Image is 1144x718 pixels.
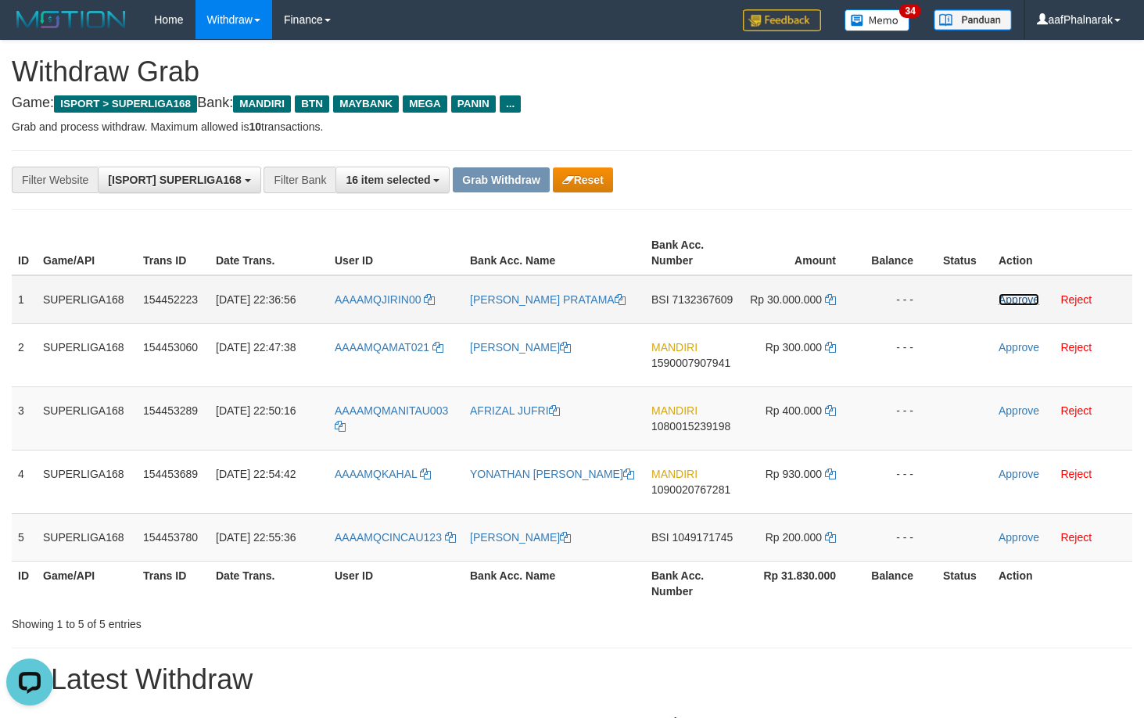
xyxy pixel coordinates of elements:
a: Approve [999,293,1039,306]
th: Action [992,561,1132,605]
a: AAAAMQCINCAU123 [335,531,456,544]
span: [DATE] 22:36:56 [216,293,296,306]
span: [DATE] 22:54:42 [216,468,296,480]
div: Filter Bank [264,167,335,193]
a: Copy 200000 to clipboard [825,531,836,544]
a: Approve [999,404,1039,417]
th: ID [12,561,37,605]
th: Balance [859,231,937,275]
a: Reject [1060,468,1092,480]
a: Copy 30000000 to clipboard [825,293,836,306]
span: Copy 7132367609 to clipboard [672,293,733,306]
td: SUPERLIGA168 [37,450,137,513]
span: ... [500,95,521,113]
th: Trans ID [137,231,210,275]
span: Rp 300.000 [766,341,822,354]
img: panduan.png [934,9,1012,31]
span: MANDIRI [233,95,291,113]
span: Rp 200.000 [766,531,822,544]
button: Reset [553,167,613,192]
span: PANIN [451,95,496,113]
span: AAAAMQAMAT021 [335,341,429,354]
th: ID [12,231,37,275]
h1: Withdraw Grab [12,56,1132,88]
span: 154453060 [143,341,198,354]
th: Amount [744,231,859,275]
h4: Game: Bank: [12,95,1132,111]
div: Filter Website [12,167,98,193]
span: AAAAMQJIRIN00 [335,293,421,306]
img: MOTION_logo.png [12,8,131,31]
a: AAAAMQMANITAU003 [335,404,448,433]
td: - - - [859,323,937,386]
a: Copy 300000 to clipboard [825,341,836,354]
td: SUPERLIGA168 [37,323,137,386]
a: YONATHAN [PERSON_NAME] [470,468,634,480]
span: [DATE] 22:55:36 [216,531,296,544]
th: Bank Acc. Number [645,231,744,275]
span: [DATE] 22:47:38 [216,341,296,354]
a: [PERSON_NAME] [470,531,571,544]
a: [PERSON_NAME] PRATAMA [470,293,626,306]
a: AAAAMQJIRIN00 [335,293,435,306]
span: MANDIRI [651,341,698,354]
span: [ISPORT] SUPERLIGA168 [108,174,241,186]
th: Bank Acc. Name [464,231,645,275]
strong: 10 [249,120,261,133]
a: [PERSON_NAME] [470,341,571,354]
td: SUPERLIGA168 [37,275,137,324]
th: User ID [328,561,464,605]
span: MANDIRI [651,404,698,417]
td: 3 [12,386,37,450]
span: ISPORT > SUPERLIGA168 [54,95,197,113]
span: 16 item selected [346,174,430,186]
th: Bank Acc. Name [464,561,645,605]
th: Status [937,561,992,605]
span: Copy 1590007907941 to clipboard [651,357,730,369]
span: AAAAMQMANITAU003 [335,404,448,417]
td: SUPERLIGA168 [37,386,137,450]
span: 34 [899,4,920,18]
button: [ISPORT] SUPERLIGA168 [98,167,260,193]
span: BSI [651,531,669,544]
span: 154453289 [143,404,198,417]
a: Reject [1060,404,1092,417]
span: MEGA [403,95,447,113]
td: 1 [12,275,37,324]
th: Date Trans. [210,231,328,275]
td: 5 [12,513,37,561]
th: Balance [859,561,937,605]
td: 2 [12,323,37,386]
td: - - - [859,513,937,561]
th: Game/API [37,561,137,605]
span: [DATE] 22:50:16 [216,404,296,417]
a: AFRIZAL JUFRI [470,404,560,417]
span: Rp 930.000 [766,468,822,480]
a: Reject [1060,341,1092,354]
th: Bank Acc. Number [645,561,744,605]
td: SUPERLIGA168 [37,513,137,561]
span: MAYBANK [333,95,399,113]
td: - - - [859,275,937,324]
th: Trans ID [137,561,210,605]
th: Game/API [37,231,137,275]
div: Showing 1 to 5 of 5 entries [12,610,465,632]
span: Copy 1049171745 to clipboard [672,531,733,544]
a: AAAAMQAMAT021 [335,341,443,354]
th: Status [937,231,992,275]
th: Date Trans. [210,561,328,605]
span: Copy 1090020767281 to clipboard [651,483,730,496]
a: Approve [999,531,1039,544]
span: Rp 30.000.000 [750,293,822,306]
span: Rp 400.000 [766,404,822,417]
a: Copy 400000 to clipboard [825,404,836,417]
button: Open LiveChat chat widget [6,6,53,53]
a: Copy 930000 to clipboard [825,468,836,480]
span: AAAAMQKAHAL [335,468,417,480]
p: Grab and process withdraw. Maximum allowed is transactions. [12,119,1132,135]
button: 16 item selected [335,167,450,193]
a: Approve [999,468,1039,480]
span: AAAAMQCINCAU123 [335,531,442,544]
td: - - - [859,386,937,450]
a: Reject [1060,531,1092,544]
